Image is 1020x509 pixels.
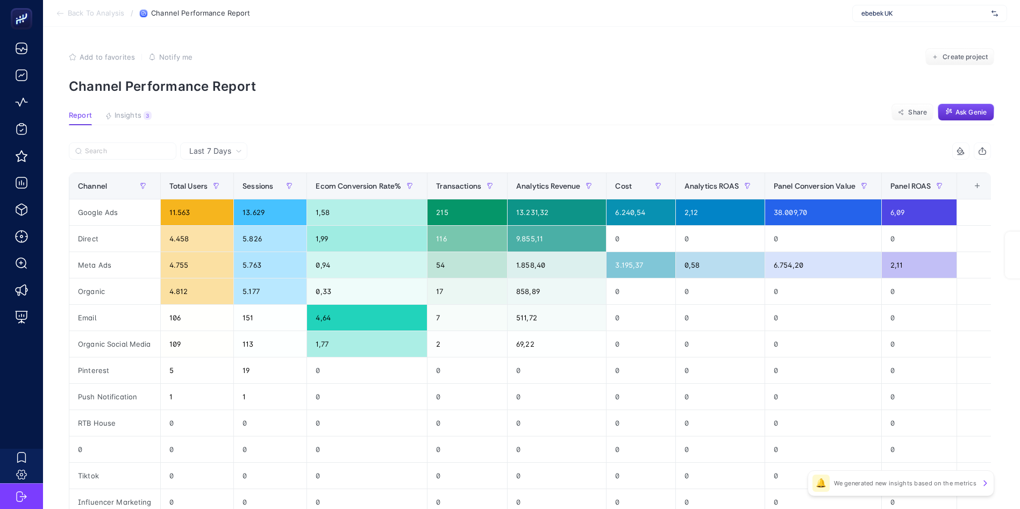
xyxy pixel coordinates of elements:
div: 511,72 [508,305,606,331]
div: 13.629 [234,199,306,225]
div: 0 [307,410,427,436]
span: Last 7 Days [189,146,231,156]
span: Cost [615,182,632,190]
div: 0 [676,436,765,462]
span: Share [908,108,927,117]
div: 116 [427,226,507,252]
div: 0 [508,357,606,383]
div: 0 [607,278,675,304]
div: 6.240,54 [607,199,675,225]
span: Total Users [169,182,208,190]
p: Channel Performance Report [69,78,994,94]
div: 2,11 [882,252,957,278]
div: 0 [882,226,957,252]
span: Panel Conversion Value [774,182,855,190]
div: 0 [234,463,306,489]
div: 7 [427,305,507,331]
div: 1,77 [307,331,427,357]
div: 0 [607,410,675,436]
div: 6,09 [882,199,957,225]
div: 1,58 [307,199,427,225]
div: 1.858,40 [508,252,606,278]
div: 106 [161,305,234,331]
button: Add to favorites [69,53,135,61]
div: 0 [607,226,675,252]
div: Tiktok [69,463,160,489]
div: 5.826 [234,226,306,252]
div: 0 [765,410,881,436]
div: 0,58 [676,252,765,278]
div: Organic [69,278,160,304]
div: 0 [234,436,306,462]
div: 0 [765,278,881,304]
span: Channel [78,182,107,190]
div: 0,33 [307,278,427,304]
div: 0 [676,384,765,410]
span: Ask Genie [955,108,987,117]
div: 0 [676,278,765,304]
div: 0 [676,331,765,357]
div: 0 [161,463,234,489]
p: We generated new insights based on the metrics [834,479,976,488]
div: 1 [161,384,234,410]
div: 0 [427,357,507,383]
div: 54 [427,252,507,278]
div: 0 [765,305,881,331]
div: 0 [765,436,881,462]
span: / [131,9,133,17]
div: 0 [882,278,957,304]
div: 0 [307,384,427,410]
div: 215 [427,199,507,225]
div: 5.763 [234,252,306,278]
div: 13.231,32 [508,199,606,225]
div: 0 [882,384,957,410]
div: 2 [427,331,507,357]
div: 109 [161,331,234,357]
div: 0 [676,410,765,436]
span: Insights [115,111,141,120]
div: 3 [144,111,152,120]
span: Analytics ROAS [684,182,739,190]
span: ebebek UK [861,9,987,18]
span: Add to favorites [80,53,135,61]
div: Push Notification [69,384,160,410]
div: 3.195,37 [607,252,675,278]
button: Share [891,104,933,121]
div: + [967,182,988,190]
button: Notify me [148,53,192,61]
span: Panel ROAS [890,182,931,190]
div: 0 [765,331,881,357]
input: Search [85,147,170,155]
div: 0 [161,410,234,436]
div: 0 [234,410,306,436]
div: 0 [307,436,427,462]
div: 10 items selected [966,182,974,205]
div: 0 [427,463,507,489]
div: Google Ads [69,199,160,225]
div: 0 [882,305,957,331]
div: 0 [882,357,957,383]
div: 0 [676,305,765,331]
div: 0 [427,384,507,410]
div: Organic Social Media [69,331,160,357]
button: Create project [925,48,994,66]
div: 0 [607,357,675,383]
div: 0 [765,226,881,252]
div: 11.563 [161,199,234,225]
div: 0 [676,463,765,489]
div: 6.754,20 [765,252,881,278]
span: Back To Analysis [68,9,124,18]
div: Direct [69,226,160,252]
div: 1 [234,384,306,410]
div: 4.812 [161,278,234,304]
div: 69,22 [508,331,606,357]
div: 17 [427,278,507,304]
div: 4.755 [161,252,234,278]
div: 0 [607,463,675,489]
div: 0 [427,410,507,436]
div: 2,12 [676,199,765,225]
div: 0 [676,226,765,252]
div: 113 [234,331,306,357]
span: Channel Performance Report [151,9,250,18]
span: Transactions [436,182,481,190]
